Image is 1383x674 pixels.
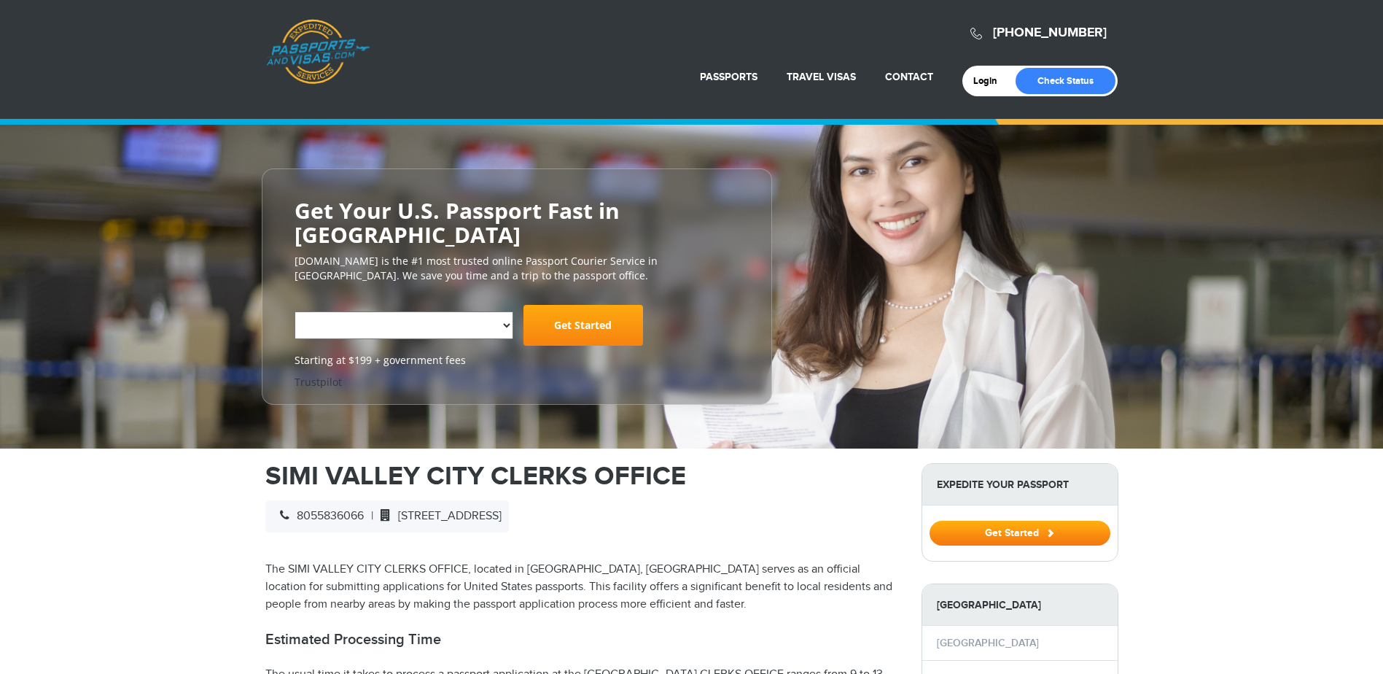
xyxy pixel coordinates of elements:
a: Contact [885,71,933,83]
a: Passports & [DOMAIN_NAME] [266,19,370,85]
a: Get Started [930,527,1110,538]
span: [STREET_ADDRESS] [373,509,502,523]
a: [PHONE_NUMBER] [993,25,1107,41]
h2: Get Your U.S. Passport Fast in [GEOGRAPHIC_DATA] [295,198,739,247]
a: Trustpilot [295,375,342,389]
a: [GEOGRAPHIC_DATA] [937,637,1039,649]
button: Get Started [930,521,1110,546]
a: Login [973,75,1008,87]
a: Passports [700,71,757,83]
p: The SIMI VALLEY CITY CLERKS OFFICE, located in [GEOGRAPHIC_DATA], [GEOGRAPHIC_DATA] serves as an ... [265,561,900,613]
a: Travel Visas [787,71,856,83]
strong: Expedite Your Passport [922,464,1118,505]
strong: [GEOGRAPHIC_DATA] [922,584,1118,626]
a: Get Started [523,305,643,346]
a: Check Status [1016,68,1115,94]
div: | [265,500,509,532]
span: 8055836066 [273,509,364,523]
h1: SIMI VALLEY CITY CLERKS OFFICE [265,463,900,489]
span: Starting at $199 + government fees [295,353,739,368]
p: [DOMAIN_NAME] is the #1 most trusted online Passport Courier Service in [GEOGRAPHIC_DATA]. We sav... [295,254,739,283]
h2: Estimated Processing Time [265,631,900,648]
